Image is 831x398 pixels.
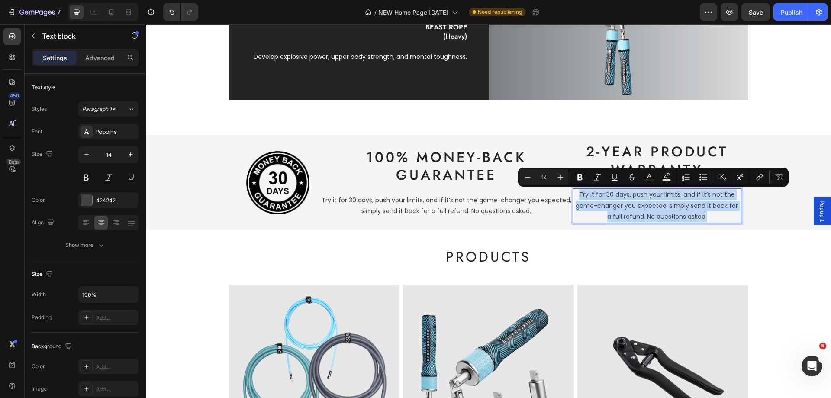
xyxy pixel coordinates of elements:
[3,3,64,21] button: 7
[96,385,137,393] div: Add...
[32,196,45,204] div: Color
[100,127,164,190] img: gempages_491665799677739918-e4c9682c-476a-4836-87e1-de172335e445.png
[32,269,55,280] div: Size
[672,176,681,197] span: Popup 1
[85,53,115,62] p: Advanced
[163,3,198,21] div: Undo/Redo
[32,341,74,353] div: Background
[96,128,137,136] div: Poppins
[749,9,763,16] span: Save
[378,8,448,17] span: NEW Home Page [DATE]
[32,149,55,160] div: Size
[6,159,21,165] div: Beta
[174,123,427,161] h2: 100% Money-Back Guarantee
[32,237,139,253] button: Show more
[79,287,138,302] input: Auto
[8,92,21,99] div: 450
[781,8,802,17] div: Publish
[32,385,47,393] div: Image
[32,105,47,113] div: Styles
[175,171,426,192] p: Try it for 30 days, push your limits, and if it’s not the game-changer you expected, simply send ...
[773,3,810,21] button: Publish
[518,168,789,187] div: Editor contextual toolbar
[43,53,67,62] p: Settings
[478,8,522,16] span: Need republishing
[146,24,831,398] iframe: Design area
[819,343,826,349] span: 5
[42,31,116,41] p: Text block
[32,314,52,321] div: Padding
[96,363,137,371] div: Add...
[105,27,321,38] p: Develop explosive power, upper body strength, and mental toughness.
[427,164,595,199] div: Rich Text Editor. Editing area: main
[32,217,56,229] div: Align
[32,362,45,370] div: Color
[428,119,594,155] p: 2-Year Product Warranty
[32,128,42,136] div: Font
[65,241,106,249] div: Show more
[428,165,594,198] p: Try it for 30 days, push your limits, and if it’s not the game-changer you expected, simply send ...
[96,197,137,204] div: 424242
[82,105,115,113] span: Paragraph 1*
[78,101,139,117] button: Paragraph 1*
[96,314,137,322] div: Add...
[57,7,61,17] p: 7
[32,291,46,298] div: Width
[741,3,770,21] button: Save
[427,118,595,155] h2: Rich Text Editor. Editing area: main
[374,8,377,17] span: /
[802,356,822,376] iframe: Intercom live chat
[105,8,321,17] p: (Heavy)
[32,84,55,91] div: Text style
